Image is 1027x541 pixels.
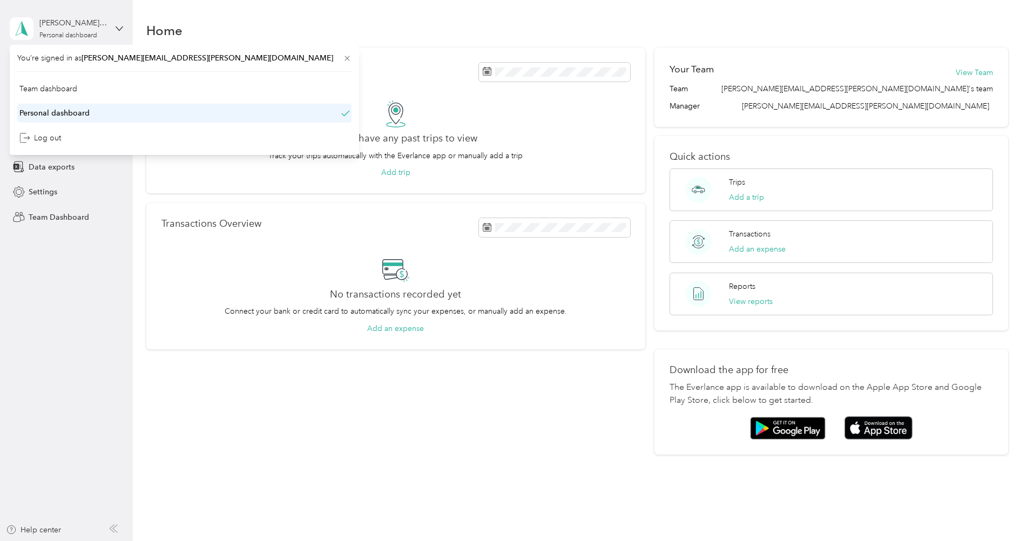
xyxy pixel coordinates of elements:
[19,132,61,144] div: Log out
[82,53,333,63] span: [PERSON_NAME][EMAIL_ADDRESS][PERSON_NAME][DOMAIN_NAME]
[330,289,461,300] h2: No transactions recorded yet
[367,323,424,334] button: Add an expense
[670,83,688,94] span: Team
[19,83,77,94] div: Team dashboard
[750,417,826,439] img: Google play
[381,167,410,178] button: Add trip
[729,177,745,188] p: Trips
[161,218,261,229] p: Transactions Overview
[721,83,993,94] span: [PERSON_NAME][EMAIL_ADDRESS][PERSON_NAME][DOMAIN_NAME]'s team
[670,364,993,376] p: Download the app for free
[729,192,764,203] button: Add a trip
[670,381,993,407] p: The Everlance app is available to download on the Apple App Store and Google Play Store, click be...
[729,244,786,255] button: Add an expense
[729,296,773,307] button: View reports
[225,306,567,317] p: Connect your bank or credit card to automatically sync your expenses, or manually add an expense.
[956,67,993,78] button: View Team
[670,151,993,163] p: Quick actions
[6,524,61,536] button: Help center
[729,228,771,240] p: Transactions
[314,133,477,144] h2: You don’t have any past trips to view
[268,150,523,161] p: Track your trips automatically with the Everlance app or manually add a trip
[670,100,700,112] span: Manager
[17,52,352,64] span: You’re signed in as
[742,102,989,111] span: [PERSON_NAME][EMAIL_ADDRESS][PERSON_NAME][DOMAIN_NAME]
[19,107,90,119] div: Personal dashboard
[29,161,75,173] span: Data exports
[670,63,714,76] h2: Your Team
[844,416,913,439] img: App store
[39,17,107,29] div: [PERSON_NAME][EMAIL_ADDRESS][PERSON_NAME][DOMAIN_NAME]
[729,281,755,292] p: Reports
[39,32,97,39] div: Personal dashboard
[29,186,57,198] span: Settings
[146,25,183,36] h1: Home
[967,481,1027,541] iframe: Everlance-gr Chat Button Frame
[29,212,89,223] span: Team Dashboard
